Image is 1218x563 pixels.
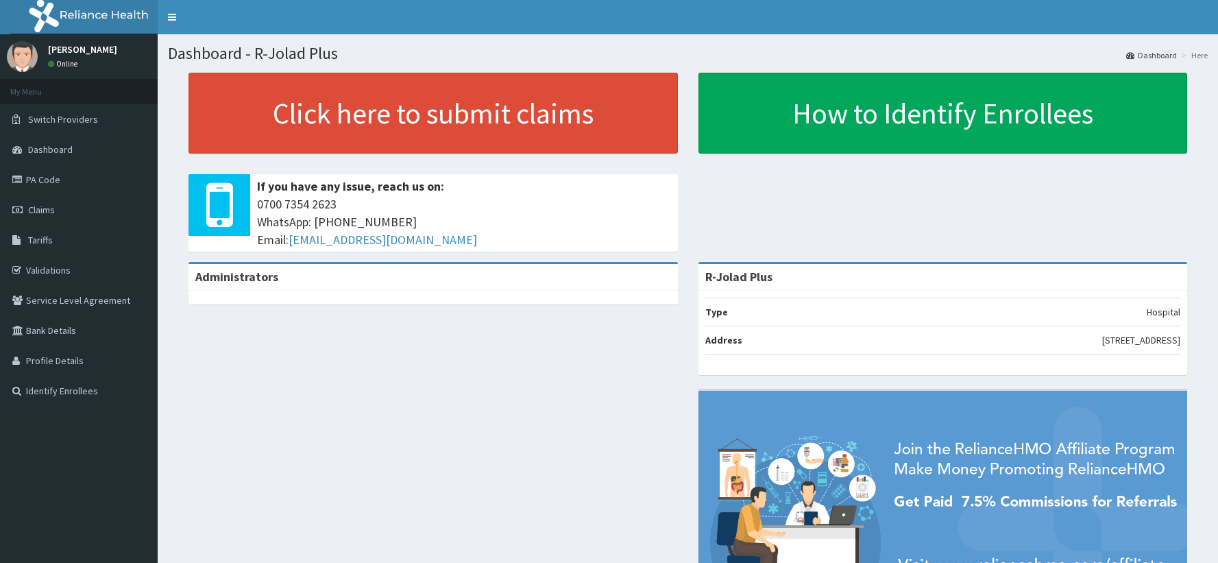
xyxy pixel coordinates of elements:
span: Switch Providers [28,113,98,125]
span: 0700 7354 2623 WhatsApp: [PHONE_NUMBER] Email: [257,195,671,248]
h1: Dashboard - R-Jolad Plus [168,45,1208,62]
span: Dashboard [28,143,73,156]
a: Click here to submit claims [188,73,678,154]
a: Online [48,59,81,69]
span: Claims [28,204,55,216]
li: Here [1178,49,1208,61]
b: If you have any issue, reach us on: [257,178,444,194]
span: Tariffs [28,234,53,246]
a: [EMAIL_ADDRESS][DOMAIN_NAME] [289,232,477,248]
strong: R-Jolad Plus [705,269,772,285]
p: Hospital [1147,305,1180,319]
p: [STREET_ADDRESS] [1102,333,1180,347]
a: Dashboard [1126,49,1177,61]
b: Administrators [195,269,278,285]
a: How to Identify Enrollees [698,73,1188,154]
p: [PERSON_NAME] [48,45,117,54]
img: User Image [7,41,38,72]
b: Type [705,306,728,318]
b: Address [705,334,742,346]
